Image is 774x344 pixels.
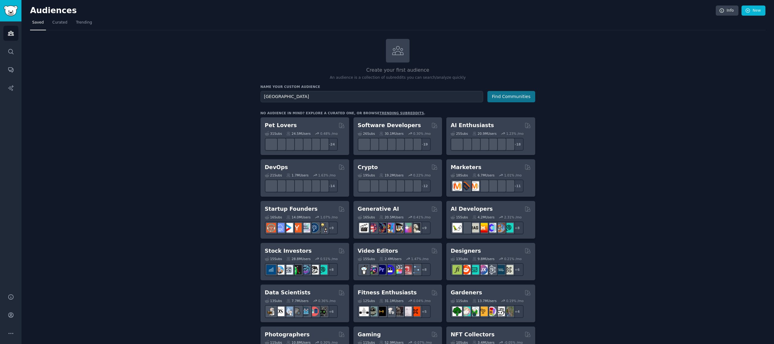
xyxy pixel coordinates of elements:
div: 1.07 % /mo [320,215,338,219]
div: 0.51 % /mo [320,257,338,261]
h2: NFT Collectors [451,331,494,338]
img: Trading [292,265,302,274]
div: 15 Sub s [451,215,468,219]
img: iOSProgramming [385,139,395,149]
img: dataengineering [292,307,302,316]
img: GYM [359,307,369,316]
img: VideoEditors [385,265,395,274]
img: platformengineering [301,181,310,191]
img: premiere [376,265,386,274]
div: 31 Sub s [265,131,282,136]
div: 16 Sub s [265,215,282,219]
img: herpetology [266,139,276,149]
div: 0.36 % /mo [318,299,336,303]
div: 1.47 % /mo [411,257,429,261]
img: ethstaker [376,181,386,191]
img: analytics [301,307,310,316]
div: 18 Sub s [451,173,468,177]
h2: AI Enthusiasts [451,122,494,129]
div: 0.19 % /mo [506,299,524,303]
img: weightroom [385,307,395,316]
div: 30.1M Users [379,131,403,136]
div: 2.4M Users [379,257,402,261]
img: leopardgeckos [284,139,293,149]
a: Curated [50,18,70,30]
img: defi_ [411,181,420,191]
img: SaaS [275,223,284,232]
img: ethfinance [359,181,369,191]
img: DeepSeek [461,223,471,232]
a: trending subreddits [379,111,424,115]
img: statistics [284,307,293,316]
img: StocksAndTrading [301,265,310,274]
img: reactnative [394,139,403,149]
div: 20.5M Users [379,215,403,219]
div: 11 Sub s [451,299,468,303]
div: + 4 [511,305,524,318]
img: ballpython [275,139,284,149]
span: Trending [76,20,92,25]
img: ArtificalIntelligence [504,139,513,149]
img: software [359,139,369,149]
div: 25 Sub s [451,131,468,136]
div: 0.04 % /mo [413,299,431,303]
img: defiblockchain [394,181,403,191]
div: + 5 [418,305,431,318]
img: Rag [470,223,479,232]
h2: Pet Lovers [265,122,297,129]
div: + 6 [511,263,524,276]
img: chatgpt_promptDesign [478,139,488,149]
img: data [318,307,327,316]
img: DeepSeek [461,139,471,149]
img: AskComputerScience [402,139,412,149]
div: 24.5M Users [286,131,311,136]
img: workout [376,307,386,316]
h2: Photographers [265,331,310,338]
img: MachineLearning [266,307,276,316]
img: UI_Design [470,265,479,274]
img: aws_cdk [309,181,319,191]
h2: Crypto [358,164,378,171]
img: content_marketing [452,181,462,191]
div: 7.7M Users [286,299,309,303]
div: 6.7M Users [472,173,495,177]
div: + 6 [325,305,338,318]
div: + 8 [511,221,524,234]
img: dogbreed [318,139,327,149]
img: UXDesign [478,265,488,274]
img: GoogleGeminiAI [452,139,462,149]
div: 13 Sub s [265,299,282,303]
div: 2.31 % /mo [504,215,522,219]
img: ycombinator [292,223,302,232]
div: 21 Sub s [265,173,282,177]
div: 19 Sub s [358,173,375,177]
img: DevOpsLinks [292,181,302,191]
a: Saved [30,18,46,30]
img: Docker_DevOps [284,181,293,191]
div: + 18 [511,138,524,151]
img: dividends [266,265,276,274]
h2: Gaming [358,331,381,338]
div: + 11 [511,180,524,192]
img: MistralAI [478,223,488,232]
img: LangChain [452,223,462,232]
h2: Generative AI [358,205,399,213]
div: 16 Sub s [358,215,375,219]
img: bigseo [461,181,471,191]
img: Youtubevideo [402,265,412,274]
img: postproduction [411,265,420,274]
img: dalle2 [368,223,377,232]
h2: AI Developers [451,205,493,213]
img: DreamBooth [411,223,420,232]
img: Forex [284,265,293,274]
h2: Designers [451,247,481,255]
div: 19.2M Users [379,173,403,177]
div: 31.1M Users [379,299,403,303]
img: MarketingResearch [495,181,505,191]
img: datascience [275,307,284,316]
div: 15 Sub s [265,257,282,261]
div: 20.9M Users [472,131,497,136]
img: starryai [402,223,412,232]
img: llmops [495,223,505,232]
img: chatgpt_prompts_ [495,139,505,149]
